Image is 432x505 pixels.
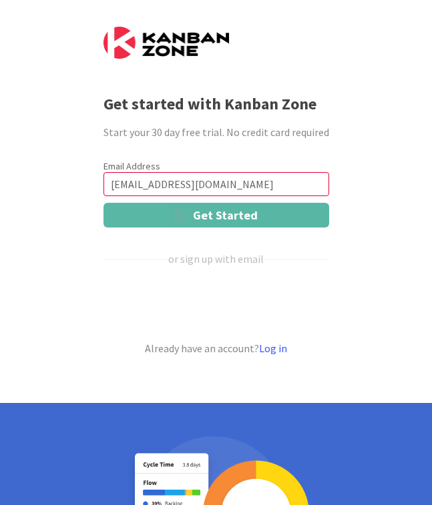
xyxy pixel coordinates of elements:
[259,342,287,355] a: Log in
[103,203,329,227] button: Get Started
[168,251,264,267] div: or sign up with email
[103,93,316,114] b: Get started with Kanban Zone
[103,124,329,140] div: Start your 30 day free trial. No credit card required
[97,289,333,318] iframe: Bouton "Se connecter avec Google"
[103,340,329,356] div: Already have an account?
[103,27,229,59] img: Kanban Zone
[103,160,160,172] label: Email Address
